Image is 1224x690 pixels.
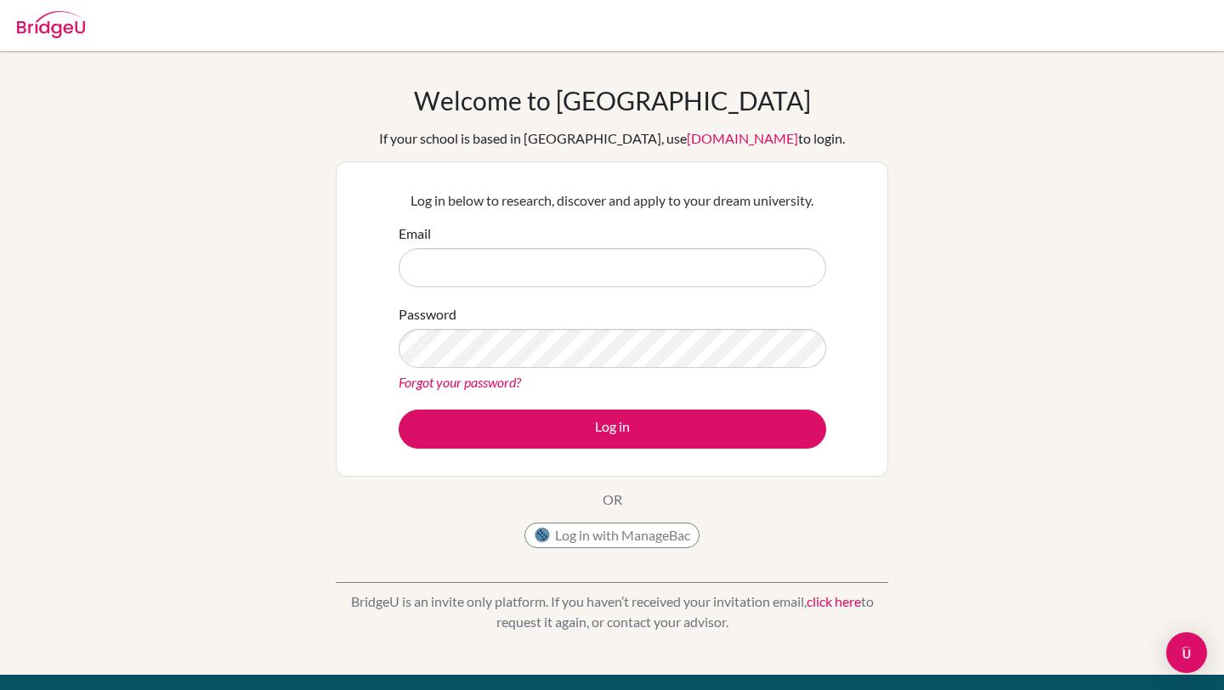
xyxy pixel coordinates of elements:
[336,591,888,632] p: BridgeU is an invite only platform. If you haven’t received your invitation email, to request it ...
[379,128,845,149] div: If your school is based in [GEOGRAPHIC_DATA], use to login.
[1166,632,1207,673] div: Open Intercom Messenger
[399,223,431,244] label: Email
[687,130,798,146] a: [DOMAIN_NAME]
[399,190,826,211] p: Log in below to research, discover and apply to your dream university.
[807,593,861,609] a: click here
[399,304,456,325] label: Password
[414,85,811,116] h1: Welcome to [GEOGRAPHIC_DATA]
[399,410,826,449] button: Log in
[17,11,85,38] img: Bridge-U
[524,523,700,548] button: Log in with ManageBac
[603,489,622,510] p: OR
[399,374,521,390] a: Forgot your password?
